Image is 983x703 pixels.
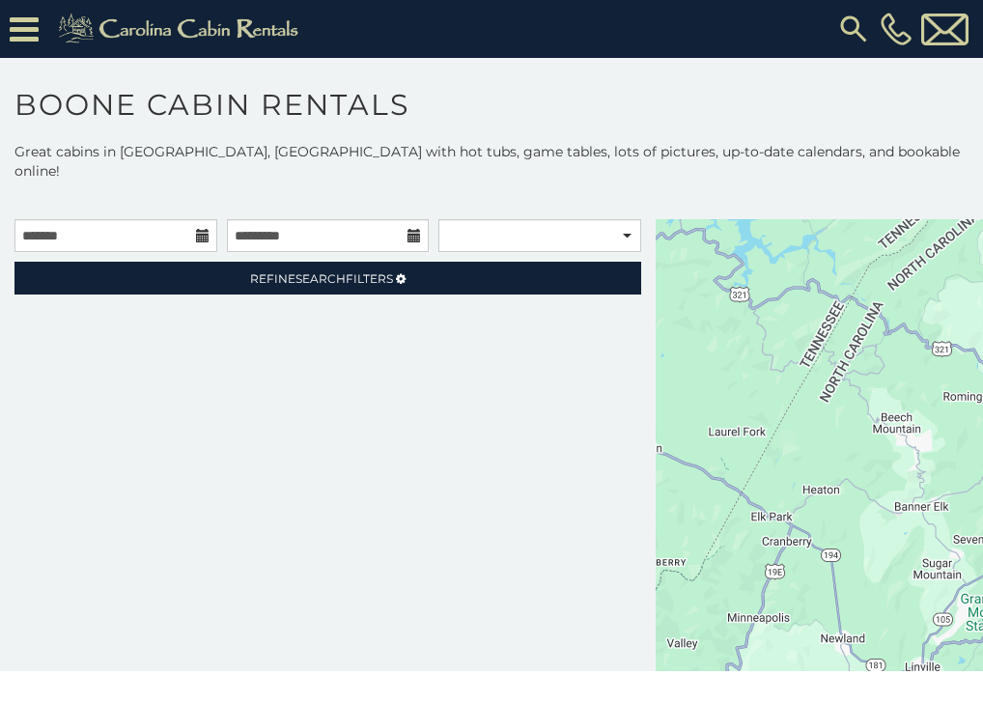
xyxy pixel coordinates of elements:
a: [PHONE_NUMBER] [876,13,916,45]
img: search-regular.svg [836,12,871,46]
a: RefineSearchFilters [14,262,641,295]
img: Khaki-logo.png [48,10,315,48]
span: Search [295,271,346,286]
span: Refine Filters [250,271,393,286]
